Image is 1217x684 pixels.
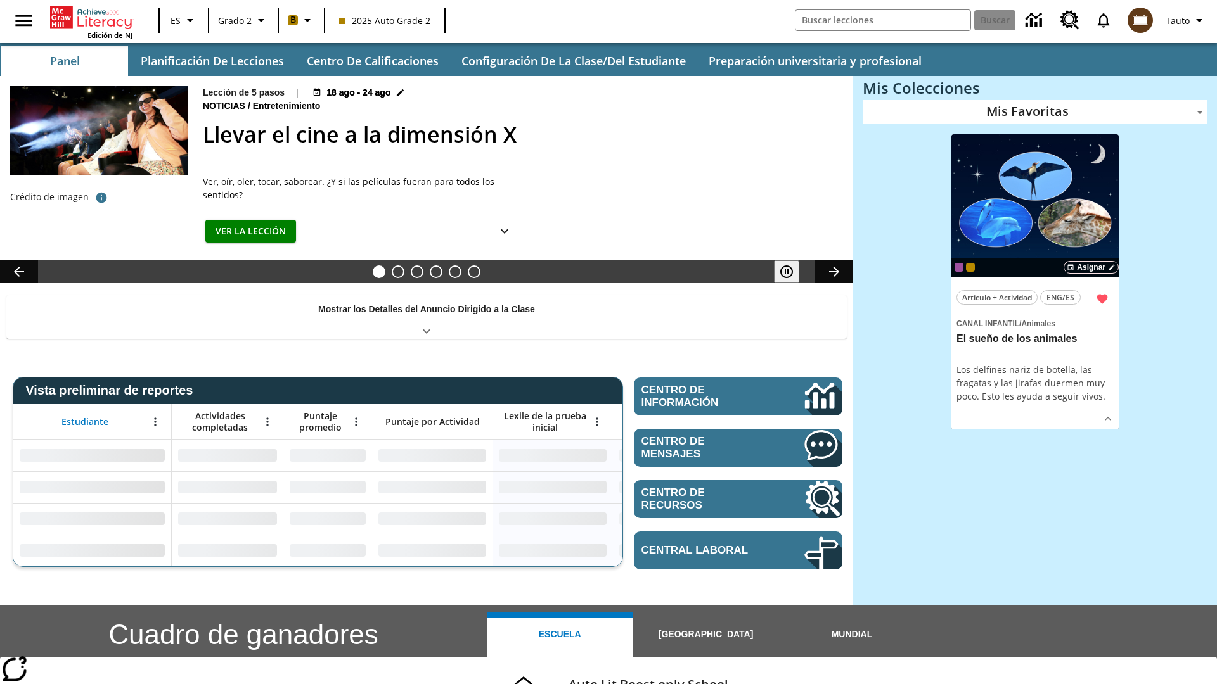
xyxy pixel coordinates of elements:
[1091,288,1114,310] button: Remover de Favoritas
[487,612,633,657] button: Escuela
[815,260,853,283] button: Carrusel de lecciones, seguir
[499,410,591,433] span: Lexile de la prueba inicial
[213,9,274,32] button: Grado: Grado 2, Elige un grado
[253,99,323,113] span: Entretenimiento
[634,480,842,518] a: Centro de recursos, Se abrirá en una pestaña nueva.
[863,79,1207,97] h3: Mis Colecciones
[172,471,283,503] div: Sin datos,
[10,191,89,203] p: Crédito de imagen
[283,535,372,566] div: Sin datos,
[218,14,252,27] span: Grado 2
[290,12,296,28] span: B
[1064,261,1119,274] button: Asignar Elegir fechas
[451,46,696,76] button: Configuración de la clase/del estudiante
[1166,14,1190,27] span: Tauto
[468,265,480,278] button: Diapositiva 6 Una idea, mucho trabajo
[6,295,847,339] div: Mostrar los Detalles del Anuncio Dirigido a la Clase
[633,612,778,657] button: [GEOGRAPHIC_DATA]
[779,612,925,657] button: Mundial
[1018,3,1053,38] a: Centro de información
[89,186,114,209] button: Crédito de foto: The Asahi Shimbun vía Getty Images
[258,412,277,431] button: Abrir menú
[774,260,799,283] button: Pausar
[318,303,535,316] p: Mostrar los Detalles del Anuncio Dirigido a la Clase
[178,410,262,433] span: Actividades completadas
[295,86,300,99] span: |
[290,410,351,433] span: Puntaje promedio
[203,175,520,201] div: Ver, oír, oler, tocar, saborear. ¿Y si las películas fueran para todos los sentidos?
[1077,262,1105,273] span: Asignar
[588,412,607,431] button: Abrir menú
[326,86,390,99] span: 18 ago - 24 ago
[956,332,1114,346] h3: El sueño de los animales
[1053,3,1087,37] a: Centro de recursos, Se abrirá en una pestaña nueva.
[203,118,838,151] h2: Llevar el cine a la dimensión X
[339,14,430,27] span: 2025 Auto Grade 2
[430,265,442,278] button: Diapositiva 4 ¿Los autos del futuro?
[613,535,733,566] div: Sin datos,
[951,134,1119,430] div: lesson details
[1021,319,1055,328] span: Animales
[310,86,407,99] button: 18 ago - 24 ago Elegir fechas
[385,416,480,427] span: Puntaje por Actividad
[283,471,372,503] div: Sin datos,
[87,30,132,40] span: Edición de NJ
[171,14,181,27] span: ES
[634,429,842,467] a: Centro de mensajes
[492,220,517,243] button: Ver más
[392,265,404,278] button: Diapositiva 2 ¿Lo quieres con papas fritas?
[863,100,1207,124] div: Mis Favoritas
[774,260,812,283] div: Pausar
[1128,8,1153,33] img: avatar image
[203,99,248,113] span: Noticias
[1046,291,1074,304] span: ENG/ES
[283,9,320,32] button: Boost El color de la clase es anaranjado claro. Cambiar el color de la clase.
[641,544,766,557] span: Central laboral
[164,9,204,32] button: Lenguaje: ES, Selecciona un idioma
[131,46,294,76] button: Planificación de lecciones
[283,440,372,471] div: Sin datos,
[962,291,1032,304] span: Artículo + Actividad
[172,440,283,471] div: Sin datos,
[50,5,132,30] a: Portada
[956,319,1019,328] span: Canal Infantil
[5,2,42,39] button: Abrir el menú lateral
[613,440,733,471] div: Sin datos,
[1098,409,1117,428] button: Ver más
[956,316,1114,330] span: Tema: Canal Infantil/Animales
[641,486,766,512] span: Centro de recursos
[61,416,108,427] span: Estudiante
[966,263,975,272] div: New 2025 class
[1019,319,1021,328] span: /
[146,412,165,431] button: Abrir menú
[449,265,461,278] button: Diapositiva 5 ¿Cuál es la gran idea?
[1087,4,1120,37] a: Notificaciones
[172,503,283,535] div: Sin datos,
[203,86,285,99] p: Lección de 5 pasos
[1120,4,1161,37] button: Escoja un nuevo avatar
[50,4,132,40] div: Portada
[641,435,766,460] span: Centro de mensajes
[205,220,296,243] button: Ver la lección
[956,290,1038,305] button: Artículo + Actividad
[955,263,963,272] div: OL 2025 Auto Grade 3
[795,10,970,30] input: Buscar campo
[283,503,372,535] div: Sin datos,
[347,412,366,431] button: Abrir menú
[613,503,733,535] div: Sin datos,
[373,265,385,278] button: Diapositiva 1 Llevar el cine a la dimensión X
[10,86,188,175] img: El panel situado frente a los asientos rocía con agua nebulizada al feliz público en un cine equi...
[172,535,283,566] div: Sin datos,
[1,46,128,76] button: Panel
[641,384,761,409] span: Centro de información
[1040,290,1081,305] button: ENG/ES
[25,383,199,398] span: Vista preliminar de reportes
[613,471,733,503] div: Sin datos,
[956,363,1114,403] div: Los delfines nariz de botella, las fragatas y las jirafas duermen muy poco. Esto les ayuda a segu...
[297,46,449,76] button: Centro de calificaciones
[248,101,250,111] span: /
[1161,9,1212,32] button: Perfil/Configuración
